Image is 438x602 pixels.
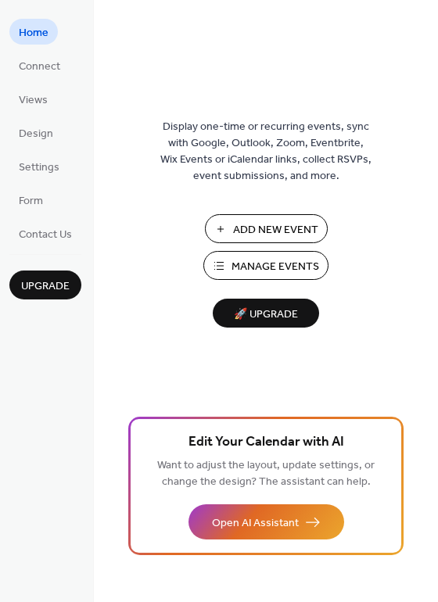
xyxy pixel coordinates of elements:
[9,120,63,145] a: Design
[205,214,328,243] button: Add New Event
[232,259,319,275] span: Manage Events
[212,515,299,532] span: Open AI Assistant
[157,455,375,493] span: Want to adjust the layout, update settings, or change the design? The assistant can help.
[160,119,372,185] span: Display one-time or recurring events, sync with Google, Outlook, Zoom, Eventbrite, Wix Events or ...
[188,432,344,453] span: Edit Your Calendar with AI
[9,52,70,78] a: Connect
[9,220,81,246] a: Contact Us
[19,193,43,210] span: Form
[213,299,319,328] button: 🚀 Upgrade
[19,25,48,41] span: Home
[9,187,52,213] a: Form
[9,19,58,45] a: Home
[9,86,57,112] a: Views
[19,92,48,109] span: Views
[19,126,53,142] span: Design
[19,59,60,75] span: Connect
[9,271,81,299] button: Upgrade
[222,304,310,325] span: 🚀 Upgrade
[19,227,72,243] span: Contact Us
[188,504,344,539] button: Open AI Assistant
[203,251,328,280] button: Manage Events
[233,222,318,238] span: Add New Event
[21,278,70,295] span: Upgrade
[19,159,59,176] span: Settings
[9,153,69,179] a: Settings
